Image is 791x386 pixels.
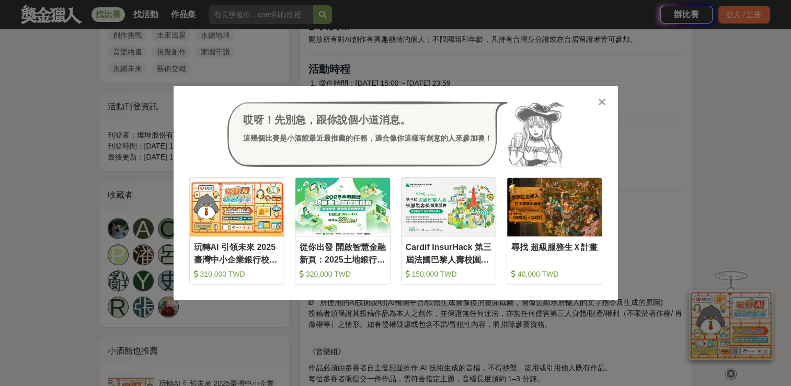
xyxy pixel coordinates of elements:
img: Cover Image [190,178,284,236]
div: 這幾個比賽是小酒館最近最推薦的任務，適合像你這樣有創意的人來參加噢！ [243,133,492,144]
img: Cover Image [295,178,390,236]
a: Cover Image玩轉AI 引領未來 2025臺灣中小企業銀行校園金融科技創意挑戰賽 310,000 TWD [189,177,285,285]
div: 哎呀！先別急，跟你說個小道消息。 [243,112,492,128]
div: 從你出發 開啟智慧金融新頁：2025土地銀行校園金融創意挑戰賽 [300,241,386,265]
div: 40,000 TWD [511,269,598,279]
div: 150,000 TWD [406,269,492,279]
div: 320,000 TWD [300,269,386,279]
div: 尋找 超級服務生Ｘ計畫 [511,241,598,265]
div: 玩轉AI 引領未來 2025臺灣中小企業銀行校園金融科技創意挑戰賽 [194,241,280,265]
div: 310,000 TWD [194,269,280,279]
img: Cover Image [507,178,602,236]
a: Cover Image從你出發 開啟智慧金融新頁：2025土地銀行校園金融創意挑戰賽 320,000 TWD [295,177,391,285]
img: Cover Image [402,178,496,236]
a: Cover Image尋找 超級服務生Ｘ計畫 40,000 TWD [507,177,602,285]
img: Avatar [508,101,564,167]
div: Cardif InsurHack 第三屆法國巴黎人壽校園黑客松商業競賽 [406,241,492,265]
a: Cover ImageCardif InsurHack 第三屆法國巴黎人壽校園黑客松商業競賽 150,000 TWD [401,177,497,285]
